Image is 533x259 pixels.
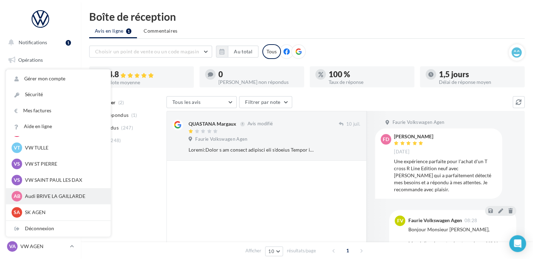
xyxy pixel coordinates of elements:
div: Loremi:Dolor s am consect adipisci eli s'doeius Tempor in utlab e dolor mag aliqu en adminim: 9) ... [189,146,315,153]
p: VW TULLE [25,144,102,151]
span: Tous les avis [172,99,201,105]
span: Afficher [245,247,261,254]
a: Médiathèque [4,140,77,155]
div: Déconnexion [6,221,111,237]
a: Visibilité en ligne [4,88,77,103]
span: Fd [383,136,389,143]
a: PLV et print personnalisable [4,175,77,196]
button: Au total [216,46,258,58]
p: SK AGEN [25,209,102,216]
div: Faurie Volkswagen Agen [408,218,462,223]
p: VW ST PIERRE [25,160,102,167]
a: Sécurité [6,87,111,102]
div: [PERSON_NAME] non répondus [218,80,298,85]
a: Campagnes DataOnDemand [4,199,77,219]
div: 1 [66,40,71,46]
div: [PERSON_NAME] [394,134,433,139]
div: Une expérience parfaite pour l'achat d'un T cross R Line Edition neuf avec [PERSON_NAME] qui a pa... [394,158,496,193]
div: Tous [262,44,281,59]
span: FV [397,217,403,224]
span: Choisir un point de vente ou un code magasin [95,48,199,54]
div: Open Intercom Messenger [509,235,526,252]
div: 1,5 jours [439,71,519,78]
span: Faurie Volkswagen Agen [392,119,444,126]
span: (248) [109,138,121,143]
span: VT [14,144,20,151]
div: 4.8 [108,71,188,79]
a: Mes factures [6,103,111,119]
a: Opérations [4,53,77,67]
span: 1 [342,245,353,256]
a: Campagnes [4,106,77,120]
span: 10 [268,248,274,254]
div: Délai de réponse moyen [439,80,519,85]
a: Gérer mon compte [6,71,111,87]
button: Au total [228,46,258,58]
button: Tous les avis [166,96,237,108]
span: VA [9,243,16,250]
span: Non répondus [96,112,129,119]
span: Notifications [19,39,47,45]
span: Opérations [18,57,43,63]
button: 10 [265,246,283,256]
a: Aide en ligne [6,119,111,134]
button: Notifications 1 [4,35,74,50]
span: VS [14,160,20,167]
span: résultats/page [287,247,316,254]
span: 08:28 [464,218,477,223]
div: Note moyenne [108,80,188,85]
span: Avis modifié [247,121,273,127]
p: VW SAINT PAUL LES DAX [25,177,102,184]
a: Boîte de réception1 [4,70,77,85]
span: 10 juil. [346,121,360,127]
span: Faurie Volkswagen Agen [195,136,247,142]
span: (247) [121,125,133,131]
span: [DATE] [394,149,409,155]
a: Calendrier [4,158,77,173]
p: VW AGEN [20,243,67,250]
div: Boîte de réception [89,11,525,22]
a: VA VW AGEN [6,240,75,253]
span: AB [14,193,20,200]
button: Filtrer par note [239,96,292,108]
span: (1) [131,112,137,118]
p: Audi BRIVE LA GAILLARDE [25,193,102,200]
span: SA [14,209,20,216]
span: VS [14,177,20,184]
div: QUASTANA Margaux [189,120,236,127]
div: Taux de réponse [329,80,409,85]
div: 0 [218,71,298,78]
div: 100 % [329,71,409,78]
a: Contacts [4,123,77,138]
span: Commentaires [144,27,177,34]
button: Choisir un point de vente ou un code magasin [89,46,212,58]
